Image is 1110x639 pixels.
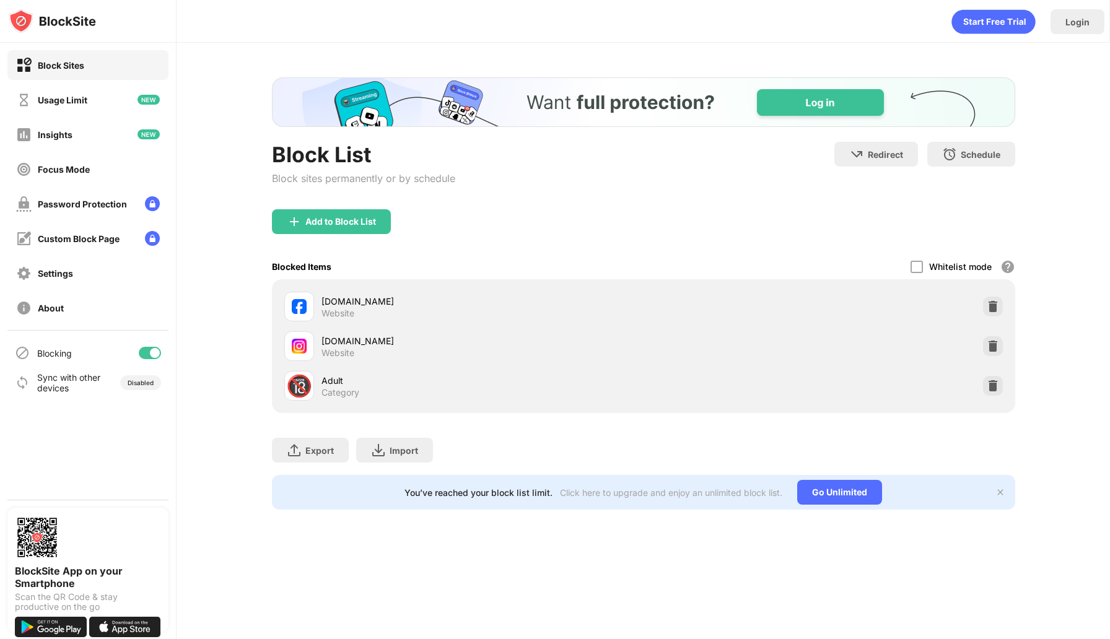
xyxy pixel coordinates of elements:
[16,300,32,316] img: about-off.svg
[38,199,127,209] div: Password Protection
[305,445,334,456] div: Export
[145,196,160,211] img: lock-menu.svg
[272,77,1015,127] iframe: Banner
[272,172,455,185] div: Block sites permanently or by schedule
[16,231,32,246] img: customize-block-page-off.svg
[38,129,72,140] div: Insights
[138,95,160,105] img: new-icon.svg
[16,196,32,212] img: password-protection-off.svg
[272,142,455,167] div: Block List
[38,60,84,71] div: Block Sites
[292,299,307,314] img: favicons
[128,379,154,386] div: Disabled
[929,261,992,272] div: Whitelist mode
[305,217,376,227] div: Add to Block List
[38,268,73,279] div: Settings
[868,149,903,160] div: Redirect
[16,58,32,73] img: block-on.svg
[16,162,32,177] img: focus-off.svg
[38,164,90,175] div: Focus Mode
[321,295,644,308] div: [DOMAIN_NAME]
[16,127,32,142] img: insights-off.svg
[15,346,30,360] img: blocking-icon.svg
[995,487,1005,497] img: x-button.svg
[286,373,312,399] div: 🔞
[321,334,644,347] div: [DOMAIN_NAME]
[145,231,160,246] img: lock-menu.svg
[321,347,354,359] div: Website
[404,487,553,498] div: You’ve reached your block list limit.
[15,515,59,560] img: options-page-qr-code.png
[38,303,64,313] div: About
[138,129,160,139] img: new-icon.svg
[38,233,120,244] div: Custom Block Page
[89,617,161,637] img: download-on-the-app-store.svg
[15,592,161,612] div: Scan the QR Code & stay productive on the go
[16,92,32,108] img: time-usage-off.svg
[292,339,307,354] img: favicons
[797,480,882,505] div: Go Unlimited
[961,149,1000,160] div: Schedule
[15,375,30,390] img: sync-icon.svg
[9,9,96,33] img: logo-blocksite.svg
[16,266,32,281] img: settings-off.svg
[37,348,72,359] div: Blocking
[1065,17,1090,27] div: Login
[37,372,101,393] div: Sync with other devices
[321,308,354,319] div: Website
[15,617,87,637] img: get-it-on-google-play.svg
[15,565,161,589] div: BlockSite App on your Smartphone
[390,445,418,456] div: Import
[321,387,359,398] div: Category
[560,487,782,498] div: Click here to upgrade and enjoy an unlimited block list.
[38,95,87,105] div: Usage Limit
[321,374,644,387] div: Adult
[951,9,1036,34] div: animation
[272,261,331,272] div: Blocked Items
